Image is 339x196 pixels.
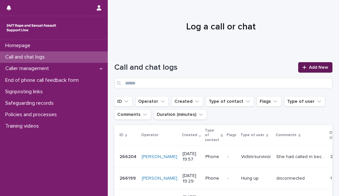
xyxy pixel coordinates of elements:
[241,176,271,181] p: Hung up
[228,154,236,160] p: -
[154,109,207,120] button: Duration (minutes)
[3,100,59,106] p: Safeguarding records
[331,174,333,181] p: 1
[182,132,197,139] p: Created
[114,22,328,33] h1: Log a call or chat
[241,154,271,160] p: Victim/survivor
[277,153,327,160] p: She had called in because she was feeling exhausted and had been triggered by what happened to he...
[284,96,325,107] button: Type of user
[114,109,151,120] button: Comments
[309,65,328,70] span: Add New
[331,153,337,160] p: 22
[135,96,169,107] button: Operator
[205,176,222,181] p: Phone
[120,132,123,139] p: ID
[142,154,177,160] a: [PERSON_NAME]
[114,96,133,107] button: ID
[241,132,265,139] p: Type of user
[3,123,44,129] p: Training videos
[228,176,236,181] p: -
[298,62,332,73] a: Add New
[142,176,177,181] a: [PERSON_NAME]
[3,43,36,49] p: Homepage
[141,132,158,139] p: Operator
[277,174,306,181] p: disconnected
[276,132,297,139] p: Comments
[227,132,237,139] p: Flags
[205,127,219,144] p: Type of contact
[120,153,138,160] p: 266204
[3,65,54,72] p: Caller management
[206,96,254,107] button: Type of contact
[171,96,203,107] button: Created
[3,112,62,118] p: Policies and processes
[120,174,137,181] p: 266199
[3,54,50,60] p: Call and chat logs
[114,63,294,72] h1: Call and chat logs
[3,89,48,95] p: Signposting links
[183,151,200,162] p: [DATE] 19:57
[5,21,57,34] img: rhQMoQhaT3yELyF149Cw
[183,173,200,184] p: [DATE] 19:29
[114,78,332,88] input: Search
[3,77,84,83] p: End of phone call feedback form
[257,96,282,107] button: Flags
[205,154,222,160] p: Phone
